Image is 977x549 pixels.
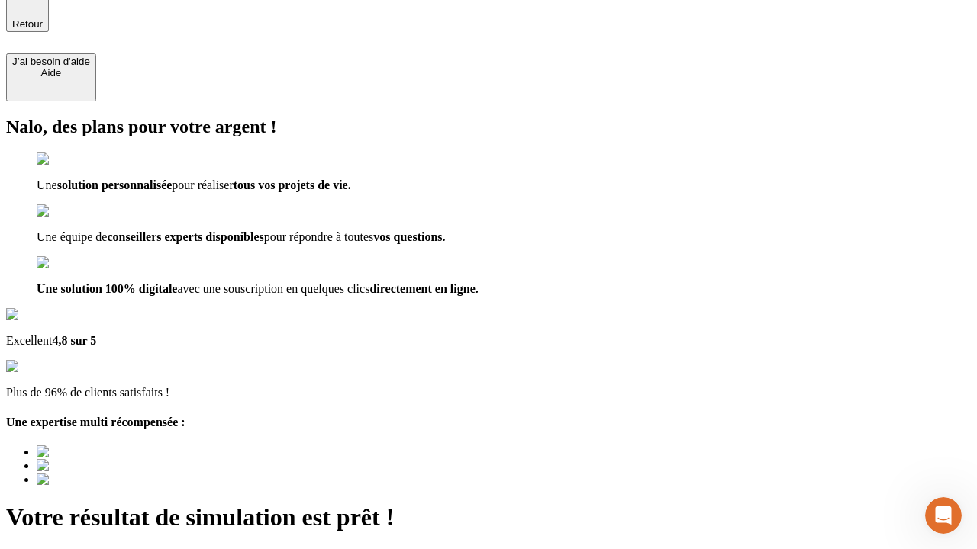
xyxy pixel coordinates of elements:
[6,117,971,137] h2: Nalo, des plans pour votre argent !
[52,334,96,347] span: 4,8 sur 5
[6,503,971,531] h1: Votre résultat de simulation est prêt !
[37,204,102,218] img: checkmark
[37,445,178,459] img: Best savings advice award
[177,282,369,295] span: avec une souscription en quelques clics
[12,18,43,30] span: Retour
[6,334,52,347] span: Excellent
[6,308,95,322] img: Google Review
[37,282,177,295] span: Une solution 100% digitale
[37,230,107,243] span: Une équipe de
[6,386,971,400] p: Plus de 96% de clients satisfaits !
[369,282,478,295] span: directement en ligne.
[6,53,96,101] button: J’ai besoin d'aideAide
[234,178,351,191] span: tous vos projets de vie.
[172,178,233,191] span: pour réaliser
[57,178,173,191] span: solution personnalisée
[264,230,374,243] span: pour répondre à toutes
[12,67,90,79] div: Aide
[37,459,178,473] img: Best savings advice award
[12,56,90,67] div: J’ai besoin d'aide
[37,152,102,166] img: checkmark
[373,230,445,243] span: vos questions.
[107,230,263,243] span: conseillers experts disponibles
[6,360,82,374] img: reviews stars
[6,416,971,429] h4: Une expertise multi récompensée :
[37,256,102,270] img: checkmark
[37,178,57,191] span: Une
[925,497,962,534] iframe: Intercom live chat
[37,473,178,486] img: Best savings advice award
